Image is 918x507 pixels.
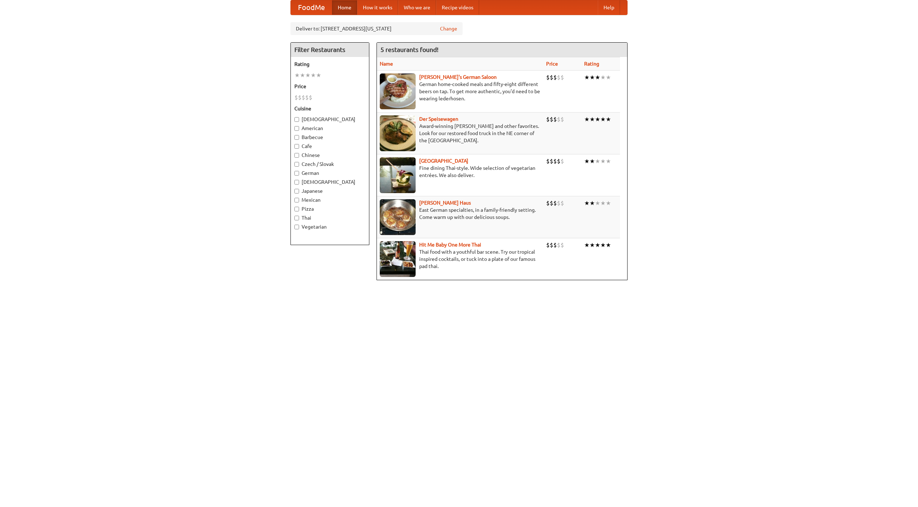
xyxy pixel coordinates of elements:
a: [GEOGRAPHIC_DATA] [419,158,468,164]
li: $ [553,115,557,123]
a: How it works [357,0,398,15]
li: ★ [595,199,600,207]
li: ★ [584,157,590,165]
li: $ [560,157,564,165]
li: ★ [600,73,606,81]
li: $ [553,241,557,249]
li: $ [546,115,550,123]
li: $ [546,241,550,249]
input: Pizza [294,207,299,211]
li: $ [560,73,564,81]
li: ★ [606,157,611,165]
a: Price [546,61,558,67]
label: American [294,125,365,132]
input: German [294,171,299,176]
input: [DEMOGRAPHIC_DATA] [294,180,299,185]
li: ★ [584,73,590,81]
li: ★ [600,157,606,165]
li: ★ [595,241,600,249]
li: ★ [584,241,590,249]
li: ★ [300,71,305,79]
li: $ [557,241,560,249]
a: Recipe videos [436,0,479,15]
li: $ [546,73,550,81]
label: Cafe [294,143,365,150]
input: American [294,126,299,131]
li: $ [302,94,305,101]
li: $ [557,73,560,81]
img: satay.jpg [380,157,416,193]
li: $ [298,94,302,101]
input: Czech / Slovak [294,162,299,167]
li: ★ [606,115,611,123]
li: $ [557,157,560,165]
li: ★ [595,115,600,123]
li: ★ [600,115,606,123]
li: $ [550,73,553,81]
a: Home [332,0,357,15]
img: esthers.jpg [380,73,416,109]
li: ★ [311,71,316,79]
li: $ [560,199,564,207]
li: $ [553,157,557,165]
li: ★ [606,241,611,249]
li: $ [305,94,309,101]
a: Der Speisewagen [419,116,458,122]
a: Rating [584,61,599,67]
li: ★ [590,157,595,165]
h5: Cuisine [294,105,365,112]
img: kohlhaus.jpg [380,199,416,235]
label: [DEMOGRAPHIC_DATA] [294,178,365,186]
p: Award-winning [PERSON_NAME] and other favorites. Look for our restored food truck in the NE corne... [380,123,540,144]
a: Who we are [398,0,436,15]
p: Thai food with a youthful bar scene. Try our tropical inspired cocktails, or tuck into a plate of... [380,248,540,270]
label: Mexican [294,196,365,204]
li: ★ [600,199,606,207]
a: Name [380,61,393,67]
li: $ [557,199,560,207]
a: Help [598,0,620,15]
div: Deliver to: [STREET_ADDRESS][US_STATE] [290,22,463,35]
li: ★ [595,73,600,81]
h5: Rating [294,61,365,68]
label: [DEMOGRAPHIC_DATA] [294,116,365,123]
li: $ [550,199,553,207]
li: ★ [584,199,590,207]
li: $ [550,241,553,249]
li: ★ [606,73,611,81]
b: Hit Me Baby One More Thai [419,242,481,248]
li: ★ [294,71,300,79]
li: $ [553,73,557,81]
li: ★ [316,71,321,79]
a: [PERSON_NAME] Haus [419,200,471,206]
li: ★ [606,199,611,207]
a: FoodMe [291,0,332,15]
ng-pluralize: 5 restaurants found! [380,46,439,53]
input: Vegetarian [294,225,299,229]
p: East German specialties, in a family-friendly setting. Come warm up with our delicious soups. [380,206,540,221]
a: [PERSON_NAME]'s German Saloon [419,74,497,80]
li: ★ [584,115,590,123]
input: Chinese [294,153,299,158]
h4: Filter Restaurants [291,43,369,57]
img: speisewagen.jpg [380,115,416,151]
li: ★ [590,199,595,207]
input: Barbecue [294,135,299,140]
li: $ [560,115,564,123]
label: Chinese [294,152,365,159]
li: ★ [305,71,311,79]
li: ★ [595,157,600,165]
h5: Price [294,83,365,90]
p: German home-cooked meals and fifty-eight different beers on tap. To get more authentic, you'd nee... [380,81,540,102]
input: Mexican [294,198,299,202]
li: $ [546,199,550,207]
li: $ [294,94,298,101]
label: Pizza [294,205,365,212]
a: Change [440,25,457,32]
li: $ [546,157,550,165]
li: $ [309,94,312,101]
